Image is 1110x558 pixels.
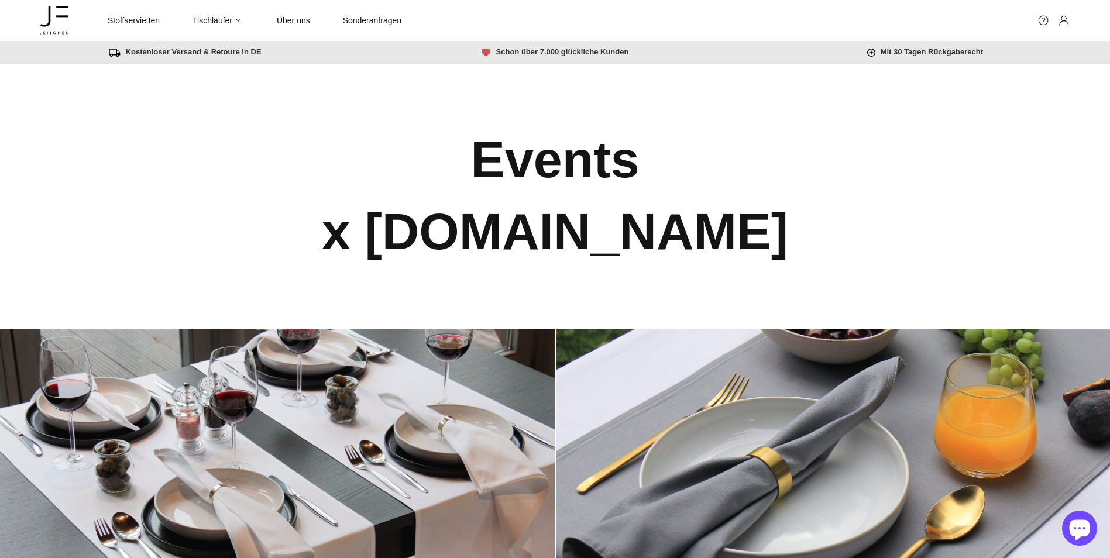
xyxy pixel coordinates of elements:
[482,47,629,57] span: Schon über 7.000 glückliche Kunden
[322,198,788,265] h1: x [DOMAIN_NAME]
[193,15,232,26] span: Tischläufer
[277,15,310,26] span: Über uns
[40,4,68,37] a: [DOMAIN_NAME]®
[867,47,983,57] span: Mit 30 Tagen Rückgaberecht
[343,15,401,26] span: Sonderanfragen
[470,126,640,193] h1: Events
[108,15,160,26] span: Stoffservietten
[109,47,262,57] span: Kostenloser Versand & Retoure in DE
[1059,511,1101,549] inbox-online-store-chat: Onlineshop-Chat von Shopify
